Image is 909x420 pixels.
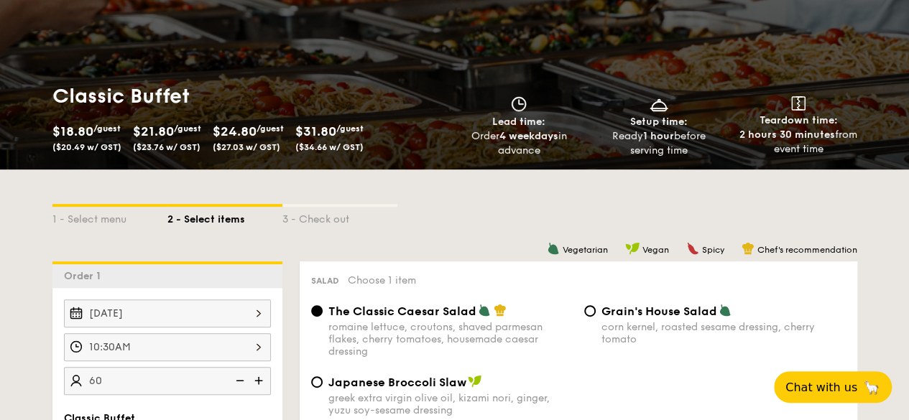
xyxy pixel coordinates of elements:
input: Event time [64,333,271,361]
input: Japanese Broccoli Slawgreek extra virgin olive oil, kizami nori, ginger, yuzu soy-sesame dressing [311,376,323,388]
img: icon-chef-hat.a58ddaea.svg [742,242,755,255]
span: ($27.03 w/ GST) [213,142,280,152]
button: Chat with us🦙 [774,371,892,403]
img: icon-spicy.37a8142b.svg [686,242,699,255]
div: greek extra virgin olive oil, kizami nori, ginger, yuzu soy-sesame dressing [328,392,573,416]
span: $18.80 [52,123,93,139]
img: icon-vegetarian.fe4039eb.svg [547,242,560,255]
strong: 1 hour [643,130,674,142]
span: Lead time: [492,116,545,128]
span: Vegan [642,245,669,255]
img: icon-teardown.65201eee.svg [791,96,806,111]
span: Salad [311,276,339,286]
img: icon-add.58712e84.svg [249,367,271,394]
span: Grain's House Salad [601,304,717,318]
span: ($20.49 w/ GST) [52,142,121,152]
img: icon-vegetarian.fe4039eb.svg [478,304,491,317]
img: icon-vegan.f8ff3823.svg [625,242,640,255]
strong: 4 weekdays [499,130,558,142]
input: Grain's House Saladcorn kernel, roasted sesame dressing, cherry tomato [584,305,596,317]
span: Vegetarian [563,245,608,255]
span: /guest [93,123,121,134]
span: ($34.66 w/ GST) [295,142,364,152]
span: Setup time: [630,116,688,128]
span: The Classic Caesar Salad [328,304,476,318]
span: Spicy [702,245,724,255]
div: romaine lettuce, croutons, shaved parmesan flakes, cherry tomatoes, housemade caesar dressing [328,321,573,358]
div: Order in advance [455,129,583,158]
span: /guest [174,123,201,134]
div: corn kernel, roasted sesame dressing, cherry tomato [601,321,846,345]
input: The Classic Caesar Saladromaine lettuce, croutons, shaved parmesan flakes, cherry tomatoes, house... [311,305,323,317]
h1: Classic Buffet [52,83,449,109]
span: Teardown time: [760,114,838,126]
img: icon-dish.430c3a2e.svg [648,96,670,112]
span: $24.80 [213,123,257,139]
div: 2 - Select items [167,207,282,227]
img: icon-chef-hat.a58ddaea.svg [494,304,507,317]
span: Order 1 [64,270,106,282]
div: 1 - Select menu [52,207,167,227]
span: 🦙 [863,379,880,396]
span: Choose 1 item [348,274,416,286]
span: $31.80 [295,123,336,139]
img: icon-clock.2db775ea.svg [508,96,530,112]
div: from event time [734,128,863,157]
span: /guest [336,123,364,134]
img: icon-vegetarian.fe4039eb.svg [719,304,732,317]
div: Ready before serving time [594,129,723,158]
div: 3 - Check out [282,207,397,227]
img: icon-vegan.f8ff3823.svg [468,375,482,388]
strong: 2 hours 30 minutes [739,129,835,141]
img: icon-reduce.1d2dbef1.svg [228,367,249,394]
span: ($23.76 w/ GST) [133,142,200,152]
span: /guest [257,123,284,134]
input: Number of guests [64,367,271,395]
span: Japanese Broccoli Slaw [328,375,466,389]
span: Chat with us [785,381,857,394]
span: Chef's recommendation [757,245,857,255]
input: Event date [64,299,271,327]
span: $21.80 [133,123,174,139]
